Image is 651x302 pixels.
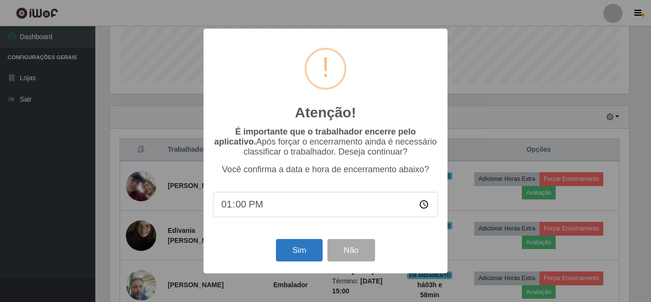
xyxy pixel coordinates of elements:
p: Após forçar o encerramento ainda é necessário classificar o trabalhador. Deseja continuar? [213,127,438,157]
button: Não [327,239,375,261]
p: Você confirma a data e hora de encerramento abaixo? [213,165,438,175]
button: Sim [276,239,322,261]
b: É importante que o trabalhador encerre pelo aplicativo. [214,127,416,146]
h2: Atenção! [295,104,356,121]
